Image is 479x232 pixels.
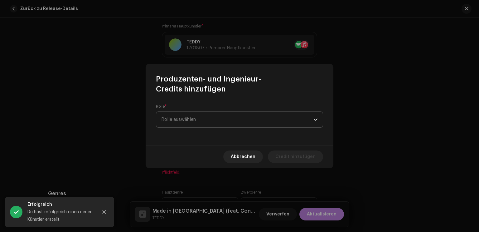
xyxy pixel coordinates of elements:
[156,74,323,94] span: Produzenten- und Ingenieur-Credits hinzufügen
[268,151,323,163] button: Credit hinzufügen
[27,201,93,208] div: Erfolgreich
[223,151,263,163] button: Abbrechen
[27,208,93,223] div: Du hast erfolgreich einen neuen Künstler erstellt
[161,112,313,127] span: Rolle auswählen
[231,151,255,163] span: Abbrechen
[156,104,167,109] label: Rolle
[275,151,316,163] span: Credit hinzufügen
[313,112,318,127] div: dropdown trigger
[98,206,110,218] button: Close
